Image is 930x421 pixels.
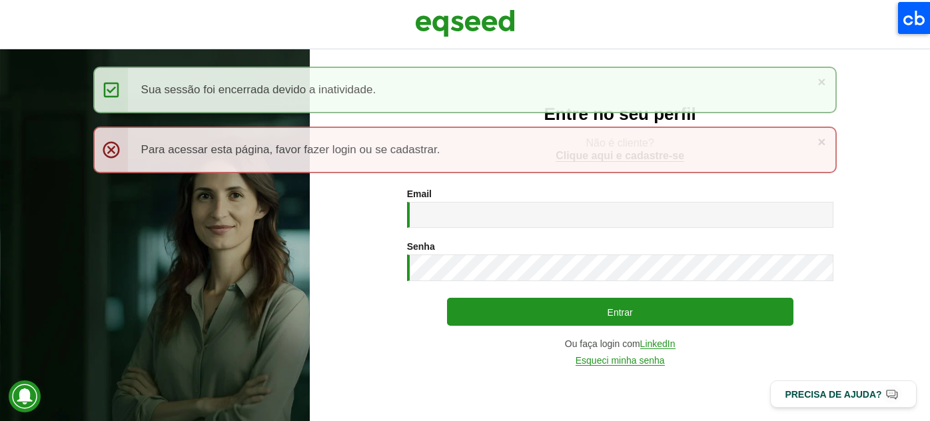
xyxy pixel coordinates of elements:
[447,298,793,326] button: Entrar
[93,127,837,173] div: Para acessar esta página, favor fazer login ou se cadastrar.
[415,7,515,40] img: EqSeed Logo
[93,67,837,113] div: Sua sessão foi encerrada devido a inatividade.
[817,135,825,149] a: ×
[817,75,825,89] a: ×
[640,339,676,349] a: LinkedIn
[407,339,833,349] div: Ou faça login com
[407,189,432,199] label: Email
[407,242,435,251] label: Senha
[576,356,665,366] a: Esqueci minha senha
